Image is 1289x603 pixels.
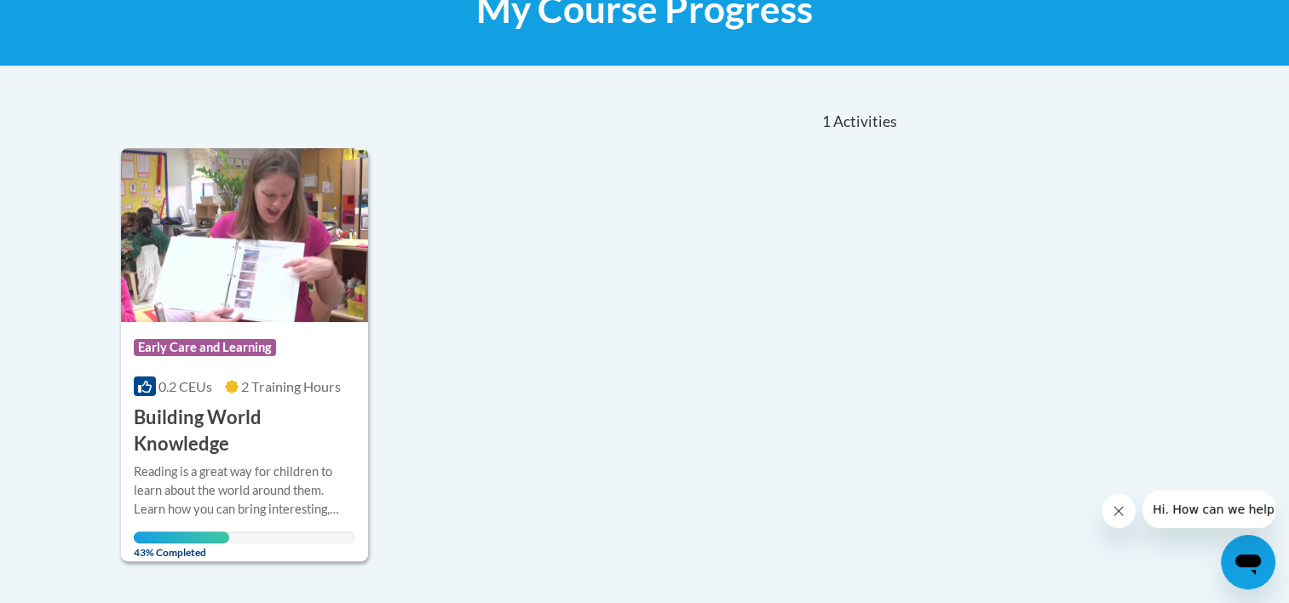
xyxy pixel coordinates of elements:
span: Early Care and Learning [134,339,276,356]
h3: Building World Knowledge [134,405,356,457]
span: 2 Training Hours [241,378,341,394]
span: 43% Completed [134,531,229,559]
iframe: Close message [1102,494,1136,528]
span: 0.2 CEUs [158,378,212,394]
span: Hi. How can we help? [10,12,138,26]
div: Your progress [134,531,229,543]
iframe: Message from company [1142,491,1275,528]
div: Reading is a great way for children to learn about the world around them. Learn how you can bring... [134,462,356,519]
img: Course Logo [121,148,369,322]
iframe: Button to launch messaging window [1221,535,1275,589]
a: Course LogoEarly Care and Learning0.2 CEUs2 Training Hours Building World KnowledgeReading is a g... [121,148,369,560]
span: 1 [821,112,830,131]
span: Activities [833,112,897,131]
